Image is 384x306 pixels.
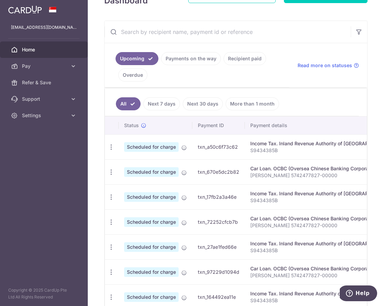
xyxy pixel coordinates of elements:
span: Pay [22,63,67,70]
td: txn_a50c6f73c62 [192,134,245,159]
a: Upcoming [116,52,158,65]
span: Scheduled for charge [124,217,179,227]
a: Recipient paid [224,52,266,65]
span: Support [22,96,67,102]
span: Scheduled for charge [124,167,179,177]
a: Next 7 days [143,97,180,110]
td: txn_670e5dc2b82 [192,159,245,184]
a: All [116,97,141,110]
td: txn_17fb2a3a46e [192,184,245,209]
span: Refer & Save [22,79,67,86]
td: txn_72252cfcb7b [192,209,245,234]
a: More than 1 month [226,97,279,110]
span: Status [124,122,139,129]
a: Next 30 days [183,97,223,110]
span: Settings [22,112,67,119]
a: Read more on statuses [298,62,359,69]
span: Scheduled for charge [124,292,179,302]
a: Payments on the way [161,52,221,65]
span: Read more on statuses [298,62,352,69]
span: Scheduled for charge [124,142,179,152]
td: txn_27ae1fed66e [192,234,245,259]
span: Scheduled for charge [124,267,179,277]
img: CardUp [8,5,42,14]
span: Scheduled for charge [124,242,179,252]
th: Payment ID [192,117,245,134]
a: Overdue [118,69,147,82]
td: txn_97229d1094d [192,259,245,284]
span: Home [22,46,67,53]
p: [EMAIL_ADDRESS][DOMAIN_NAME] [11,24,77,31]
iframe: Opens a widget where you can find more information [340,285,377,303]
span: Scheduled for charge [124,192,179,202]
input: Search by recipient name, payment id or reference [105,21,351,43]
